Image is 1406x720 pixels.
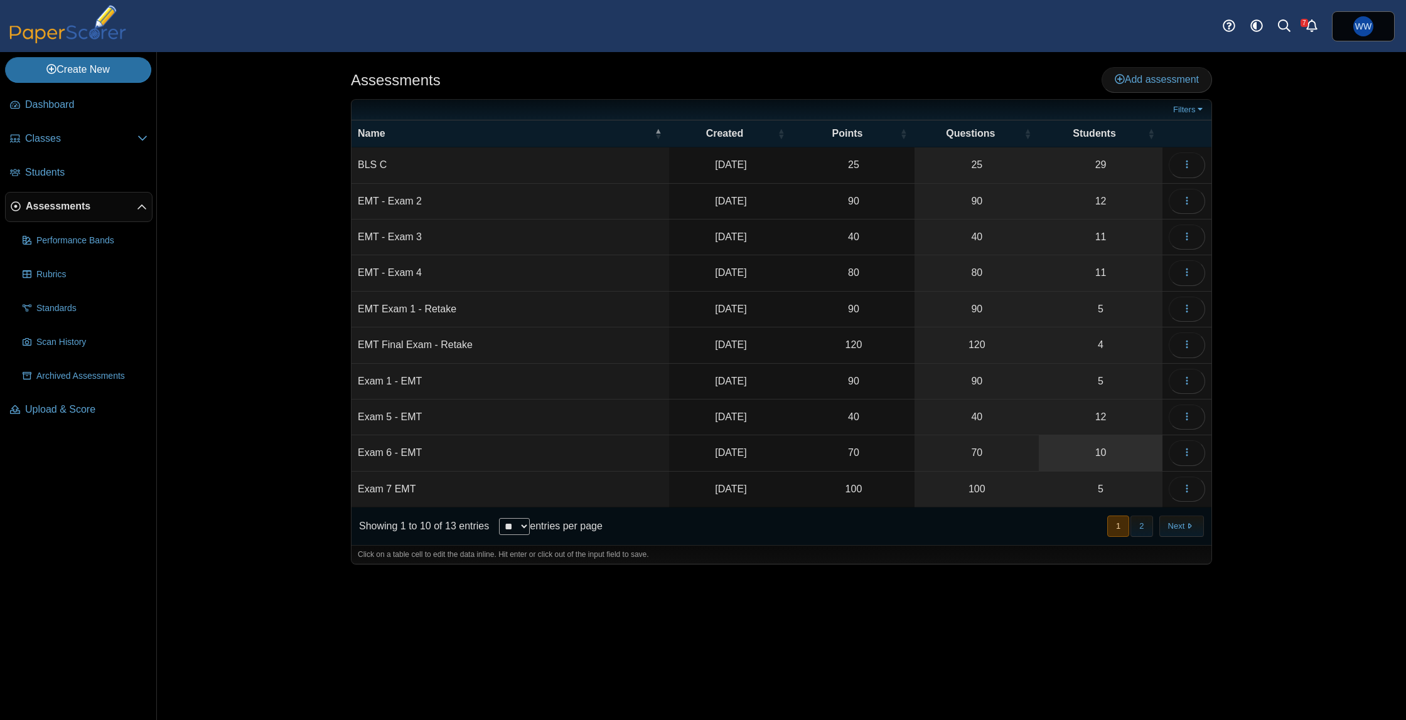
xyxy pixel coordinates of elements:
a: 10 [1039,435,1162,470]
td: 90 [792,364,915,400]
button: 1 [1107,516,1129,536]
a: Archived Assessments [18,361,153,391]
a: Performance Bands [18,226,153,256]
button: 2 [1130,516,1152,536]
time: May 30, 2025 at 5:00 PM [715,339,746,350]
td: Exam 7 EMT [351,472,669,507]
span: Created [706,128,744,139]
a: 5 [1039,472,1162,507]
a: Scan History [18,327,153,357]
span: Name : Activate to invert sorting [654,120,662,147]
td: Exam 1 - EMT [351,364,669,400]
span: William Whitney [1353,16,1373,36]
a: 12 [1039,400,1162,435]
span: Dashboard [25,98,148,112]
span: Add assessment [1115,74,1199,85]
a: 11 [1039,255,1162,290]
td: EMT - Exam 2 [351,184,669,220]
span: Rubrics [36,268,148,281]
a: 11 [1039,220,1162,255]
span: Questions [946,128,995,139]
a: 12 [1039,184,1162,219]
a: 70 [915,435,1039,470]
div: Showing 1 to 10 of 13 entries [351,507,489,545]
span: Name [358,128,385,139]
label: entries per page [530,521,603,531]
a: 90 [915,364,1039,399]
td: EMT - Exam 3 [351,220,669,255]
a: Students [5,158,153,188]
time: Jul 7, 2025 at 11:54 PM [715,484,746,494]
a: 25 [915,147,1039,183]
time: Jun 23, 2025 at 2:25 PM [715,411,746,422]
span: Upload & Score [25,403,148,416]
img: PaperScorer [5,5,131,43]
span: Standards [36,302,148,315]
td: Exam 6 - EMT [351,435,669,471]
time: Jul 12, 2025 at 2:00 PM [715,376,746,386]
a: Classes [5,124,153,154]
time: Jul 15, 2025 at 2:07 PM [715,304,746,314]
span: Assessments [26,199,137,213]
td: EMT Final Exam - Retake [351,327,669,363]
td: 90 [792,184,915,220]
a: 90 [915,292,1039,327]
a: Upload & Score [5,395,153,425]
span: Points : Activate to sort [899,120,907,147]
span: Students [1073,128,1115,139]
td: 40 [792,400,915,435]
span: Performance Bands [36,235,148,247]
a: 29 [1039,147,1162,183]
a: 90 [915,184,1039,219]
a: 40 [915,220,1039,255]
a: Create New [5,57,151,82]
a: Assessments [5,192,153,222]
td: BLS C [351,147,669,183]
span: Points [832,128,863,139]
a: 4 [1039,327,1162,363]
a: Alerts [1298,13,1326,40]
td: 70 [792,435,915,471]
a: William Whitney [1332,11,1395,41]
a: Dashboard [5,90,153,120]
td: 100 [792,472,915,507]
span: Classes [25,132,137,146]
nav: pagination [1106,516,1204,536]
span: Archived Assessments [36,370,148,383]
a: Filters [1170,103,1208,116]
div: Click on a table cell to edit the data inline. Hit enter or click out of the input field to save. [351,545,1211,564]
span: Questions : Activate to sort [1024,120,1031,147]
td: 90 [792,292,915,327]
a: Rubrics [18,260,153,290]
td: 25 [792,147,915,183]
button: Next [1159,516,1204,536]
a: 40 [915,400,1039,435]
time: Apr 18, 2025 at 12:07 PM [715,159,746,170]
td: 40 [792,220,915,255]
span: Created : Activate to sort [777,120,785,147]
time: Jul 2, 2025 at 6:37 PM [715,447,746,458]
span: Scan History [36,336,148,349]
td: EMT - Exam 4 [351,255,669,291]
a: 100 [915,472,1039,507]
a: Standards [18,294,153,324]
a: Add assessment [1102,67,1212,92]
a: 120 [915,327,1039,363]
a: PaperScorer [5,34,131,45]
span: Students [25,166,148,179]
td: Exam 5 - EMT [351,400,669,435]
td: EMT Exam 1 - Retake [351,292,669,327]
a: 5 [1039,364,1162,399]
span: Students : Activate to sort [1147,120,1155,147]
h1: Assessments [351,70,441,91]
td: 80 [792,255,915,291]
time: Jun 13, 2025 at 11:15 PM [715,267,746,278]
td: 120 [792,327,915,363]
span: William Whitney [1355,22,1371,31]
a: 5 [1039,292,1162,327]
a: 80 [915,255,1039,290]
time: May 25, 2025 at 9:59 PM [715,196,746,206]
time: May 31, 2025 at 10:05 PM [715,231,746,242]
